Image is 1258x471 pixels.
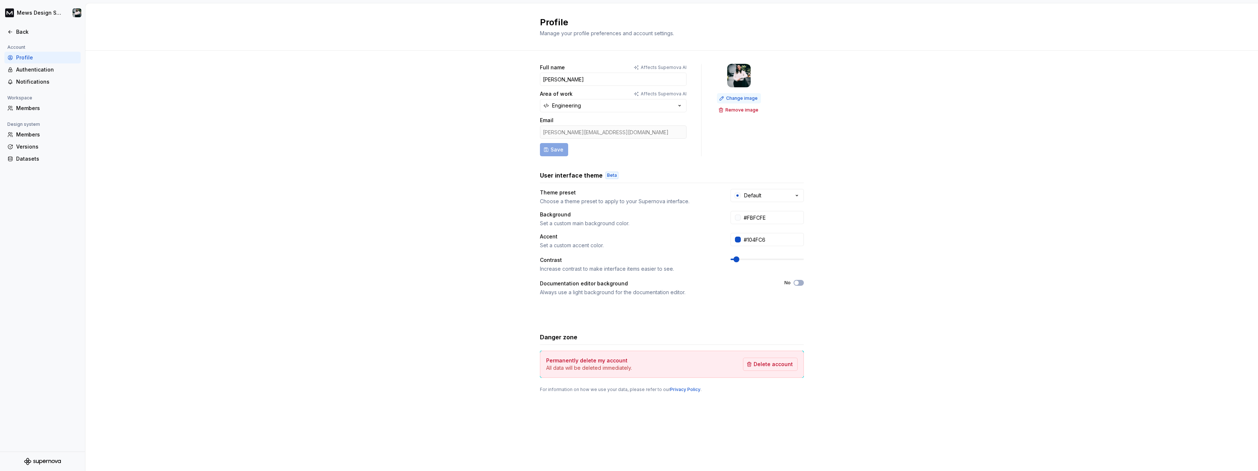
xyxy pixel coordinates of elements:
input: #FFFFFF [741,211,804,224]
div: For information on how we use your data, please refer to our . [540,387,804,392]
div: Always use a light background for the documentation editor. [540,289,771,296]
div: Datasets [16,155,78,163]
input: #104FC6 [741,233,804,246]
div: Default [744,192,761,199]
button: Mews Design SystemEva Čechová [1,5,84,21]
button: Delete account [743,358,798,371]
div: Beta [606,172,618,179]
div: Members [16,131,78,138]
a: Profile [4,52,81,63]
div: Choose a theme preset to apply to your Supernova interface. [540,198,717,205]
h3: Danger zone [540,333,577,342]
span: Delete account [754,361,793,368]
label: Area of work [540,90,573,98]
div: Accent [540,233,717,240]
svg: Supernova Logo [24,458,61,465]
button: Default [731,189,804,202]
p: Affects Supernova AI [641,91,687,97]
a: Datasets [4,153,81,165]
span: Manage your profile preferences and account settings. [540,30,674,36]
a: Versions [4,141,81,153]
button: Remove image [716,105,762,115]
div: Profile [16,54,78,61]
div: Set a custom accent color. [540,242,717,249]
a: Members [4,102,81,114]
div: Members [16,105,78,112]
label: No [784,280,791,286]
div: Design system [4,120,43,129]
div: Contrast [540,256,717,264]
div: Background [540,211,717,218]
h2: Profile [540,17,795,28]
a: Privacy Policy [670,387,700,392]
div: Back [16,28,78,36]
div: Authentication [16,66,78,73]
h3: User interface theme [540,171,603,180]
p: All data will be deleted immediately. [546,364,632,372]
div: Set a custom main background color. [540,220,717,227]
p: Affects Supernova AI [641,65,687,70]
div: Documentation editor background [540,280,771,287]
div: Mews Design System [17,9,64,17]
div: Account [4,43,28,52]
div: Notifications [16,78,78,85]
a: Back [4,26,81,38]
label: Full name [540,64,565,71]
div: Versions [16,143,78,150]
div: Increase contrast to make interface items easier to see. [540,265,717,273]
div: Engineering [552,102,581,109]
img: Eva Čechová [73,8,81,17]
a: Authentication [4,64,81,76]
button: Change image [717,93,761,103]
span: Remove image [725,107,758,113]
img: Eva Čechová [727,64,751,87]
h4: Permanently delete my account [546,357,628,364]
a: Members [4,129,81,140]
img: e23f8d03-a76c-4364-8d4f-1225f58777f7.png [5,8,14,17]
a: Notifications [4,76,81,88]
label: Email [540,117,553,124]
div: Workspace [4,94,35,102]
div: Theme preset [540,189,717,196]
span: Change image [726,95,758,101]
